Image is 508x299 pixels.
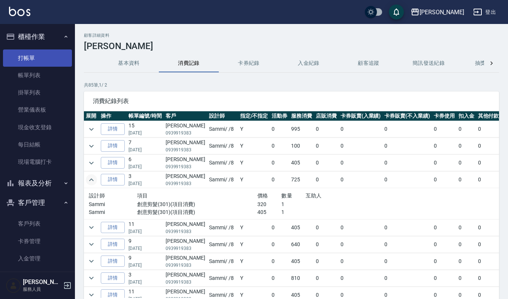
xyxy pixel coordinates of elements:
[3,119,72,136] a: 現金收支登錄
[101,222,125,233] a: 詳情
[89,200,137,208] p: Sammi
[314,138,339,154] td: 0
[128,163,162,170] p: [DATE]
[127,253,164,269] td: 9
[84,33,499,38] h2: 顧客詳細資料
[207,270,238,286] td: Sammi / /8
[128,245,162,252] p: [DATE]
[314,236,339,253] td: 0
[339,236,383,253] td: 0
[457,138,476,154] td: 0
[270,121,289,138] td: 0
[339,270,383,286] td: 0
[457,219,476,236] td: 0
[457,155,476,171] td: 0
[3,233,72,250] a: 卡券管理
[3,250,72,267] a: 入金管理
[257,208,281,216] p: 405
[432,219,457,236] td: 0
[314,121,339,138] td: 0
[166,279,205,286] p: 0939919383
[86,157,97,169] button: expand row
[166,130,205,136] p: 0939919383
[23,286,61,293] p: 服務人員
[289,138,314,154] td: 100
[164,155,207,171] td: [PERSON_NAME]
[279,54,339,72] button: 入金紀錄
[128,147,162,153] p: [DATE]
[238,121,270,138] td: Y
[457,111,476,121] th: 扣入金
[127,172,164,188] td: 3
[3,153,72,170] a: 現場電腦打卡
[470,5,499,19] button: 登出
[127,121,164,138] td: 15
[3,49,72,67] a: 打帳單
[457,270,476,286] td: 0
[89,208,137,216] p: Sammi
[101,140,125,152] a: 詳情
[159,54,219,72] button: 消費記錄
[166,147,205,153] p: 0939919383
[86,256,97,267] button: expand row
[3,84,72,101] a: 掛單列表
[289,270,314,286] td: 810
[306,193,322,199] span: 互助人
[219,54,279,72] button: 卡券紀錄
[3,67,72,84] a: 帳單列表
[166,262,205,269] p: 0939919383
[238,138,270,154] td: Y
[9,7,30,16] img: Logo
[432,155,457,171] td: 0
[257,200,281,208] p: 320
[270,270,289,286] td: 0
[382,219,432,236] td: 0
[238,172,270,188] td: Y
[408,4,467,20] button: [PERSON_NAME]
[238,111,270,121] th: 指定/不指定
[270,219,289,236] td: 0
[270,111,289,121] th: 活動券
[382,236,432,253] td: 0
[289,111,314,121] th: 服務消費
[6,278,21,293] img: Person
[164,270,207,286] td: [PERSON_NAME]
[339,219,383,236] td: 0
[3,215,72,232] a: 客戶列表
[86,222,97,233] button: expand row
[420,7,464,17] div: [PERSON_NAME]
[3,136,72,153] a: 每日結帳
[457,236,476,253] td: 0
[164,236,207,253] td: [PERSON_NAME]
[89,193,105,199] span: 設計師
[382,155,432,171] td: 0
[101,256,125,267] a: 詳情
[84,82,499,88] p: 共 85 筆, 1 / 2
[164,219,207,236] td: [PERSON_NAME]
[270,138,289,154] td: 0
[339,138,383,154] td: 0
[207,121,238,138] td: Sammi / /8
[128,228,162,235] p: [DATE]
[101,174,125,185] a: 詳情
[166,228,205,235] p: 0939919383
[382,121,432,138] td: 0
[339,111,383,121] th: 卡券販賣(入業績)
[382,253,432,269] td: 0
[238,155,270,171] td: Y
[86,141,97,152] button: expand row
[127,270,164,286] td: 3
[289,253,314,269] td: 405
[3,193,72,212] button: 客戶管理
[137,208,257,216] p: 創意剪髮(301)(項目消費)
[207,172,238,188] td: Sammi / /8
[3,173,72,193] button: 報表及分析
[314,155,339,171] td: 0
[238,236,270,253] td: Y
[432,172,457,188] td: 0
[23,278,61,286] h5: [PERSON_NAME]
[127,111,164,121] th: 帳單編號/時間
[270,172,289,188] td: 0
[84,41,499,51] h3: [PERSON_NAME]
[339,172,383,188] td: 0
